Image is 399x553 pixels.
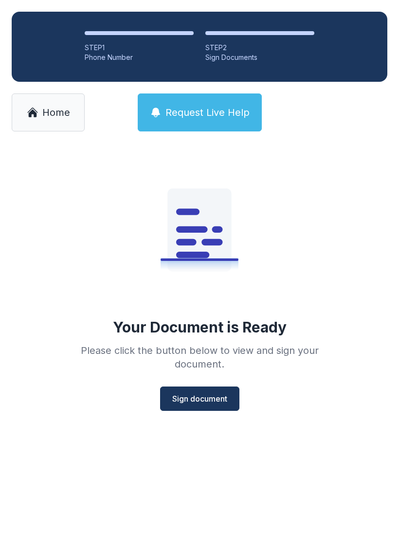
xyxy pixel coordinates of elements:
[113,318,287,336] div: Your Document is Ready
[85,53,194,62] div: Phone Number
[85,43,194,53] div: STEP 1
[205,53,314,62] div: Sign Documents
[172,393,227,405] span: Sign document
[59,344,340,371] div: Please click the button below to view and sign your document.
[165,106,250,119] span: Request Live Help
[42,106,70,119] span: Home
[205,43,314,53] div: STEP 2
